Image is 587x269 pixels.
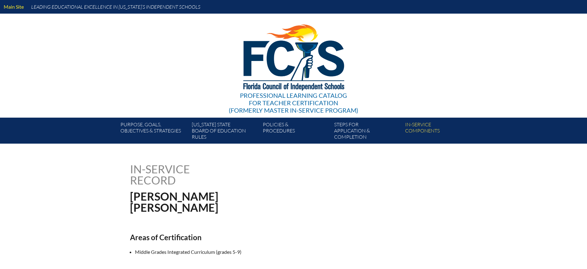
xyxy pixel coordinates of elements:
[130,163,254,186] h1: In-service record
[403,120,474,144] a: In-servicecomponents
[1,2,26,11] a: Main Site
[249,99,338,106] span: for Teacher Certification
[260,120,331,144] a: Policies &Procedures
[135,248,352,256] li: Middle Grades Integrated Curriculum (grades 5-9)
[130,191,333,213] h1: [PERSON_NAME] [PERSON_NAME]
[230,14,357,98] img: FCISlogo221.eps
[130,233,347,242] h2: Areas of Certification
[189,120,260,144] a: [US_STATE] StateBoard of Education rules
[226,12,361,115] a: Professional Learning Catalog for Teacher Certification(formerly Master In-service Program)
[118,120,189,144] a: Purpose, goals,objectives & strategies
[229,92,358,114] div: Professional Learning Catalog (formerly Master In-service Program)
[332,120,403,144] a: Steps forapplication & completion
